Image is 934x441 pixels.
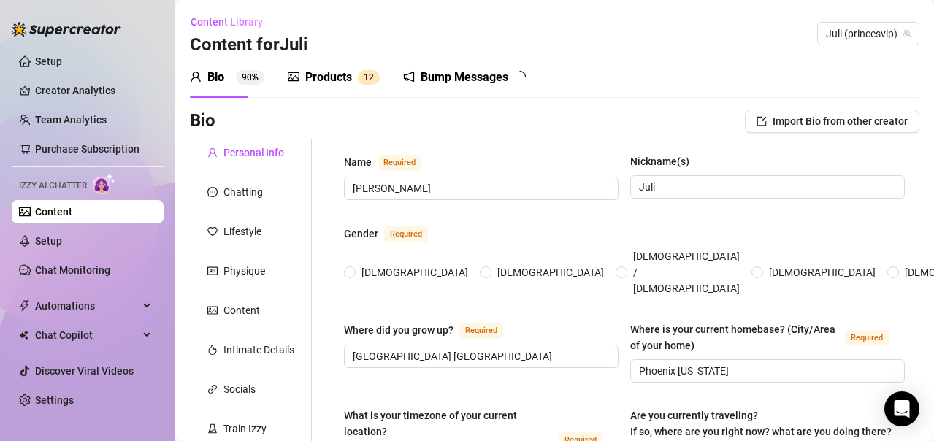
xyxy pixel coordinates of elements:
[344,225,444,242] label: Gender
[35,264,110,276] a: Chat Monitoring
[223,381,256,397] div: Socials
[190,10,275,34] button: Content Library
[627,248,746,296] span: [DEMOGRAPHIC_DATA] / [DEMOGRAPHIC_DATA]
[19,300,31,312] span: thunderbolt
[763,264,881,280] span: [DEMOGRAPHIC_DATA]
[35,114,107,126] a: Team Analytics
[207,423,218,434] span: experiment
[35,365,134,377] a: Discover Viral Videos
[190,110,215,133] h3: Bio
[207,226,218,237] span: heart
[35,55,62,67] a: Setup
[207,69,224,86] div: Bio
[491,264,610,280] span: [DEMOGRAPHIC_DATA]
[353,180,607,196] input: Name
[12,22,121,37] img: logo-BBDzfeDw.svg
[903,29,911,38] span: team
[35,143,139,155] a: Purchase Subscription
[364,72,369,83] span: 1
[630,321,905,353] label: Where is your current homebase? (City/Area of your home)
[773,115,908,127] span: Import Bio from other creator
[223,145,284,161] div: Personal Info
[356,264,474,280] span: [DEMOGRAPHIC_DATA]
[630,321,839,353] div: Where is your current homebase? (City/Area of your home)
[35,235,62,247] a: Setup
[35,294,139,318] span: Automations
[514,71,526,83] span: loading
[223,302,260,318] div: Content
[459,323,503,339] span: Required
[630,410,892,437] span: Are you currently traveling? If so, where are you right now? what are you doing there?
[223,263,265,279] div: Physique
[344,153,437,171] label: Name
[378,155,421,171] span: Required
[223,342,294,358] div: Intimate Details
[757,116,767,126] span: import
[223,421,267,437] div: Train Izzy
[344,322,453,338] div: Where did you grow up?
[826,23,911,45] span: Juli (princesvip)
[344,154,372,170] div: Name
[845,330,889,346] span: Required
[19,179,87,193] span: Izzy AI Chatter
[630,153,700,169] label: Nickname(s)
[207,266,218,276] span: idcard
[630,153,689,169] div: Nickname(s)
[384,226,428,242] span: Required
[207,345,218,355] span: fire
[35,206,72,218] a: Content
[358,70,380,85] sup: 12
[353,348,607,364] input: Where did you grow up?
[93,173,115,194] img: AI Chatter
[639,363,893,379] input: Where is your current homebase? (City/Area of your home)
[190,71,202,83] span: user
[207,187,218,197] span: message
[207,384,218,394] span: link
[884,391,919,426] div: Open Intercom Messenger
[403,71,415,83] span: notification
[421,69,508,86] div: Bump Messages
[344,321,519,339] label: Where did you grow up?
[305,69,352,86] div: Products
[223,223,261,239] div: Lifestyle
[207,305,218,315] span: picture
[35,323,139,347] span: Chat Copilot
[745,110,919,133] button: Import Bio from other creator
[639,179,893,195] input: Nickname(s)
[236,70,264,85] sup: 90%
[223,184,263,200] div: Chatting
[207,147,218,158] span: user
[190,34,307,57] h3: Content for Juli
[369,72,374,83] span: 2
[35,79,152,102] a: Creator Analytics
[35,394,74,406] a: Settings
[288,71,299,83] span: picture
[191,16,263,28] span: Content Library
[19,330,28,340] img: Chat Copilot
[344,226,378,242] div: Gender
